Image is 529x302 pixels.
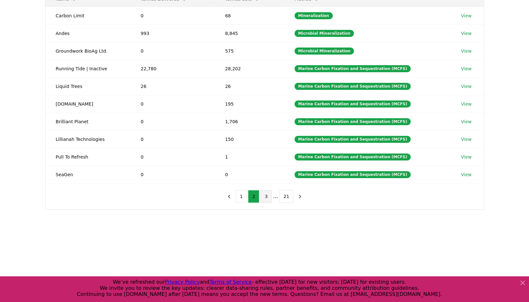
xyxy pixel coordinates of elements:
td: 0 [130,130,215,148]
a: View [461,101,472,107]
td: 575 [215,42,284,60]
td: 0 [130,148,215,166]
li: ... [273,193,278,200]
a: View [461,136,472,142]
a: View [461,48,472,54]
td: 0 [130,113,215,130]
td: SeaGen [46,166,131,183]
div: Marine Carbon Fixation and Sequestration (MCFS) [294,153,411,160]
td: 0 [130,95,215,113]
a: View [461,30,472,37]
div: Marine Carbon Fixation and Sequestration (MCFS) [294,83,411,90]
button: next page [294,190,305,203]
div: Mineralization [294,12,333,19]
a: View [461,65,472,72]
td: Liquid Trees [46,77,131,95]
div: Microbial Mineralization [294,30,354,37]
a: View [461,118,472,125]
a: View [461,154,472,160]
td: Running Tide | Inactive [46,60,131,77]
td: 0 [215,166,284,183]
div: Marine Carbon Fixation and Sequestration (MCFS) [294,136,411,143]
td: 28,202 [215,60,284,77]
div: Marine Carbon Fixation and Sequestration (MCFS) [294,65,411,72]
div: Marine Carbon Fixation and Sequestration (MCFS) [294,100,411,108]
td: 0 [130,7,215,24]
td: 8,845 [215,24,284,42]
td: 0 [130,42,215,60]
td: 26 [215,77,284,95]
button: 3 [260,190,272,203]
td: 26 [130,77,215,95]
td: 1,706 [215,113,284,130]
td: 150 [215,130,284,148]
td: 1 [215,148,284,166]
td: [DOMAIN_NAME] [46,95,131,113]
div: Marine Carbon Fixation and Sequestration (MCFS) [294,171,411,178]
button: 2 [248,190,259,203]
td: Brilliant Planet [46,113,131,130]
td: 0 [130,166,215,183]
td: 68 [215,7,284,24]
td: 22,780 [130,60,215,77]
td: Lillianah Technologies [46,130,131,148]
td: Carbon Limit [46,7,131,24]
button: 21 [279,190,294,203]
a: View [461,171,472,178]
a: View [461,83,472,90]
div: Microbial Mineralization [294,47,354,55]
td: Pull To Refresh [46,148,131,166]
div: Marine Carbon Fixation and Sequestration (MCFS) [294,118,411,125]
button: previous page [224,190,235,203]
td: 195 [215,95,284,113]
td: Andes [46,24,131,42]
td: 993 [130,24,215,42]
td: Groundwork BioAg Ltd. [46,42,131,60]
a: View [461,13,472,19]
button: 1 [236,190,247,203]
